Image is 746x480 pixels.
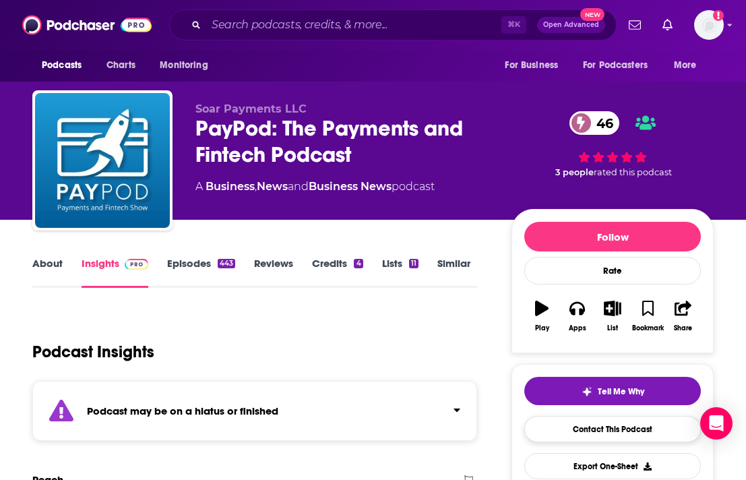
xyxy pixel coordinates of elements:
[354,259,363,268] div: 4
[195,179,435,195] div: A podcast
[700,407,733,440] div: Open Intercom Messenger
[382,257,418,288] a: Lists11
[511,102,714,186] div: 46 3 peoplerated this podcast
[607,324,618,332] div: List
[657,13,678,36] a: Show notifications dropdown
[257,180,288,193] a: News
[501,16,526,34] span: ⌘ K
[35,93,170,228] img: PayPod: The Payments and Fintech Podcast
[583,111,620,135] span: 46
[524,222,701,251] button: Follow
[160,56,208,75] span: Monitoring
[595,292,630,340] button: List
[206,180,255,193] a: Business
[594,167,672,177] span: rated this podcast
[524,257,701,284] div: Rate
[206,14,501,36] input: Search podcasts, credits, & more...
[195,102,307,115] span: Soar Payments LLC
[694,10,724,40] button: Show profile menu
[437,257,470,288] a: Similar
[32,342,154,362] h1: Podcast Insights
[254,257,293,288] a: Reviews
[569,324,586,332] div: Apps
[309,180,392,193] a: Business News
[218,259,235,268] div: 443
[255,180,257,193] span: ,
[32,257,63,288] a: About
[505,56,558,75] span: For Business
[623,13,646,36] a: Show notifications dropdown
[495,53,575,78] button: open menu
[559,292,594,340] button: Apps
[42,56,82,75] span: Podcasts
[524,453,701,479] button: Export One-Sheet
[666,292,701,340] button: Share
[543,22,599,28] span: Open Advanced
[125,259,148,270] img: Podchaser Pro
[288,180,309,193] span: and
[555,167,594,177] span: 3 people
[22,12,152,38] img: Podchaser - Follow, Share and Rate Podcasts
[82,257,148,288] a: InsightsPodchaser Pro
[664,53,714,78] button: open menu
[632,324,664,332] div: Bookmark
[574,53,667,78] button: open menu
[674,56,697,75] span: More
[524,416,701,442] a: Contact This Podcast
[598,386,644,397] span: Tell Me Why
[694,10,724,40] img: User Profile
[150,53,225,78] button: open menu
[713,10,724,21] svg: Add a profile image
[409,259,418,268] div: 11
[582,386,592,397] img: tell me why sparkle
[169,9,617,40] div: Search podcasts, credits, & more...
[524,292,559,340] button: Play
[569,111,620,135] a: 46
[630,292,665,340] button: Bookmark
[694,10,724,40] span: Logged in as paigerusher
[98,53,144,78] a: Charts
[32,53,99,78] button: open menu
[106,56,135,75] span: Charts
[537,17,605,33] button: Open AdvancedNew
[32,381,477,441] section: Click to expand status details
[87,404,278,417] strong: Podcast may be on a hiatus or finished
[167,257,235,288] a: Episodes443
[580,8,604,21] span: New
[535,324,549,332] div: Play
[674,324,692,332] div: Share
[312,257,363,288] a: Credits4
[524,377,701,405] button: tell me why sparkleTell Me Why
[583,56,648,75] span: For Podcasters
